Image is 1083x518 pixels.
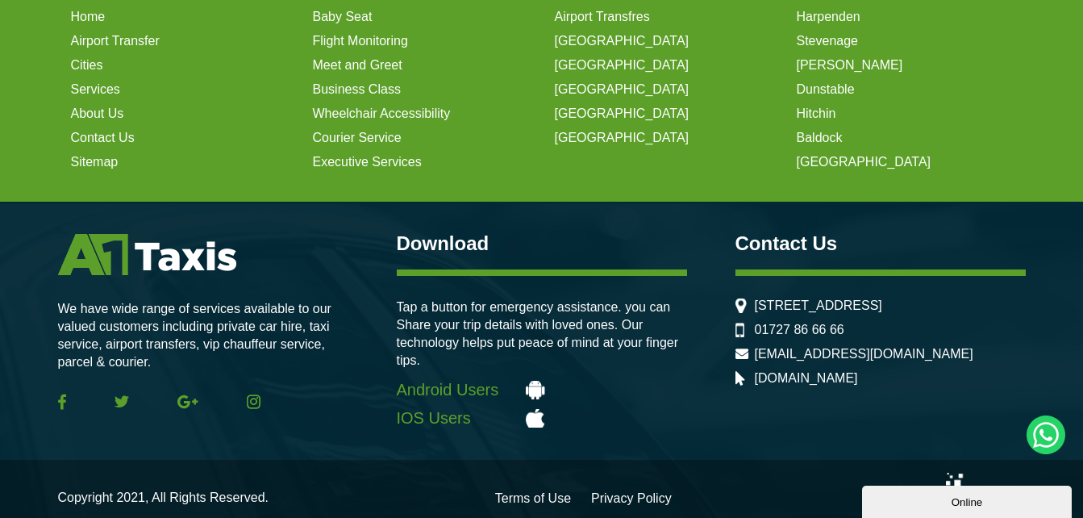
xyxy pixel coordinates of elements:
a: Hitchin [797,107,836,121]
a: Airport Transfres [555,10,650,24]
a: 01727 86 66 66 [755,323,844,337]
p: Copyright 2021, All Rights Reserved. [58,489,269,507]
a: Baby Seat [313,10,373,24]
a: Harpenden [797,10,860,24]
a: Baldock [797,131,843,145]
a: Stevenage [797,34,859,48]
h3: Contact Us [735,234,1026,253]
img: Wiz Digital [946,473,1025,505]
img: Google Plus [177,395,198,409]
a: Contact Us [71,131,135,145]
a: Cities [71,58,103,73]
p: Tap a button for emergency assistance. you can Share your trip details with loved ones. Our techn... [397,299,687,370]
a: IOS Users [397,409,687,428]
a: [GEOGRAPHIC_DATA] [797,155,931,169]
img: A1 Taxis St Albans [58,234,236,275]
a: [GEOGRAPHIC_DATA] [555,34,689,48]
a: Android Users [397,381,687,399]
a: Dunstable [797,82,855,97]
img: Twitter [115,395,129,407]
a: Executive Services [313,155,422,169]
a: Home [71,10,106,24]
iframe: chat widget [862,482,1075,518]
a: [GEOGRAPHIC_DATA] [555,131,689,145]
a: About Us [71,107,124,121]
a: [GEOGRAPHIC_DATA] [555,82,689,97]
a: Services [71,82,120,97]
img: Facebook [58,394,66,410]
a: Sitemap [71,155,119,169]
a: Courier Service [313,131,402,145]
a: Airport Transfer [71,34,160,48]
img: Instagram [247,395,260,409]
a: Meet and Greet [313,58,402,73]
a: Privacy Policy [591,492,672,505]
a: Business Class [313,82,401,97]
h3: Download [397,234,687,253]
a: [GEOGRAPHIC_DATA] [555,107,689,121]
a: Flight Monitoring [313,34,408,48]
li: [STREET_ADDRESS] [735,299,1026,313]
a: [GEOGRAPHIC_DATA] [555,58,689,73]
p: We have wide range of services available to our valued customers including private car hire, taxi... [58,300,348,371]
a: [EMAIL_ADDRESS][DOMAIN_NAME] [755,347,973,361]
a: Wheelchair Accessibility [313,107,451,121]
a: [DOMAIN_NAME] [755,371,858,386]
a: Terms of Use [495,492,571,505]
a: [PERSON_NAME] [797,58,903,73]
